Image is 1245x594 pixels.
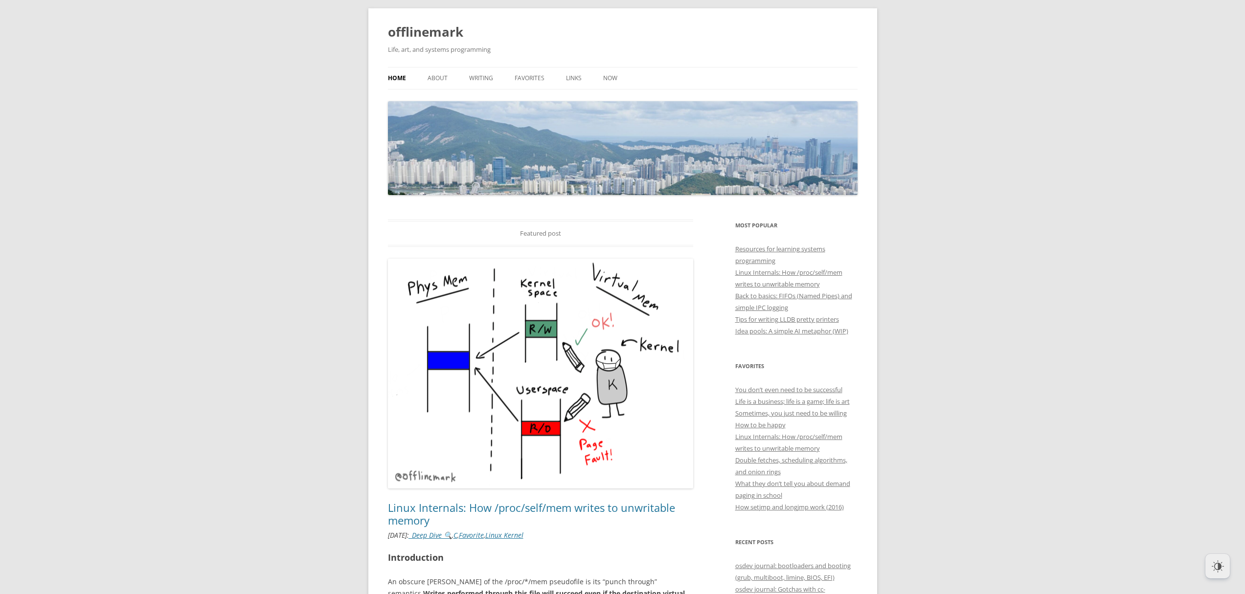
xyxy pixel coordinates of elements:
a: You don’t even need to be successful [735,385,842,394]
a: Idea pools: A simple AI metaphor (WIP) [735,327,848,335]
a: _Deep Dive 🔍 [409,530,452,540]
a: Tips for writing LLDB pretty printers [735,315,839,324]
div: Featured post [388,220,694,247]
a: Double fetches, scheduling algorithms, and onion rings [735,456,847,476]
i: : , , , [388,530,523,540]
time: [DATE] [388,530,407,540]
a: Linux Internals: How /proc/self/mem writes to unwritable memory [735,268,842,288]
a: C [453,530,457,540]
a: Favorites [515,67,544,89]
a: Now [603,67,617,89]
h2: Life, art, and systems programming [388,44,858,55]
a: Home [388,67,406,89]
a: Favorite [459,530,484,540]
h2: Introduction [388,550,694,565]
a: Resources for learning systems programming [735,244,825,265]
a: How setjmp and longjmp work (2016) [735,503,844,511]
a: Linux Internals: How /proc/self/mem writes to unwritable memory [735,432,842,453]
h3: Recent Posts [735,536,858,548]
a: Links [566,67,582,89]
a: Writing [469,67,493,89]
a: About [428,67,448,89]
img: offlinemark [388,101,858,195]
a: osdev journal: bootloaders and booting (grub, multiboot, limine, BIOS, EFI) [735,561,851,582]
a: What they don’t tell you about demand paging in school [735,479,850,500]
h3: Most Popular [735,220,858,231]
a: Sometimes, you just need to be willing [735,409,847,418]
a: Back to basics: FIFOs (Named Pipes) and simple IPC logging [735,291,852,312]
a: Life is a business; life is a game; life is art [735,397,850,406]
a: How to be happy [735,420,786,429]
h3: Favorites [735,360,858,372]
a: Linux Kernel [485,530,523,540]
a: Linux Internals: How /proc/self/mem writes to unwritable memory [388,500,675,528]
a: offlinemark [388,20,463,44]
